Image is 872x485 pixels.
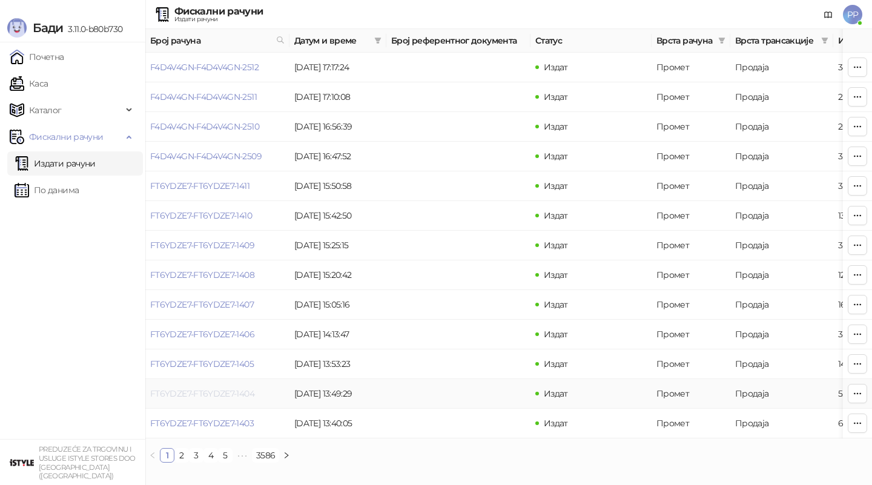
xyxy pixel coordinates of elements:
[652,349,730,379] td: Промет
[145,448,160,463] button: left
[15,151,96,176] a: Издати рачуни
[150,121,259,132] a: F4D4V4GN-F4D4V4GN-2510
[150,418,254,429] a: FT6YDZE7-FT6YDZE7-1403
[652,29,730,53] th: Врста рачуна
[145,82,289,112] td: F4D4V4GN-F4D4V4GN-2511
[10,45,64,69] a: Почетна
[33,21,63,35] span: Бади
[730,349,833,379] td: Продаја
[253,449,279,462] a: 3586
[174,16,263,22] div: Издати рачуни
[843,5,862,24] span: PP
[233,448,252,463] span: •••
[150,240,254,251] a: FT6YDZE7-FT6YDZE7-1409
[160,449,174,462] a: 1
[544,418,568,429] span: Издат
[174,448,189,463] li: 2
[544,329,568,340] span: Издат
[150,299,254,310] a: FT6YDZE7-FT6YDZE7-1407
[145,171,289,201] td: FT6YDZE7-FT6YDZE7-1411
[544,299,568,310] span: Издат
[10,450,34,475] img: 64x64-companyLogo-77b92cf4-9946-4f36-9751-bf7bb5fd2c7d.png
[279,448,294,463] li: Следећа страна
[29,125,103,149] span: Фискални рачуни
[39,445,136,480] small: PREDUZEĆE ZA TRGOVINU I USLUGE ISTYLE STORES DOO [GEOGRAPHIC_DATA] ([GEOGRAPHIC_DATA])
[544,240,568,251] span: Издат
[652,142,730,171] td: Промет
[150,91,257,102] a: F4D4V4GN-F4D4V4GN-2511
[289,260,386,290] td: [DATE] 15:20:42
[145,29,289,53] th: Број рачуна
[203,448,218,463] li: 4
[735,34,816,47] span: Врста трансакције
[652,112,730,142] td: Промет
[219,449,232,462] a: 5
[289,290,386,320] td: [DATE] 15:05:16
[652,82,730,112] td: Промет
[289,231,386,260] td: [DATE] 15:25:15
[544,269,568,280] span: Издат
[652,171,730,201] td: Промет
[150,210,252,221] a: FT6YDZE7-FT6YDZE7-1410
[544,210,568,221] span: Издат
[189,448,203,463] li: 3
[29,98,62,122] span: Каталог
[15,178,79,202] a: По данима
[174,7,263,16] div: Фискални рачуни
[730,409,833,438] td: Продаја
[652,379,730,409] td: Промет
[283,452,290,459] span: right
[652,409,730,438] td: Промет
[150,269,254,280] a: FT6YDZE7-FT6YDZE7-1408
[730,379,833,409] td: Продаја
[652,53,730,82] td: Промет
[145,260,289,290] td: FT6YDZE7-FT6YDZE7-1408
[730,260,833,290] td: Продаја
[289,409,386,438] td: [DATE] 13:40:05
[544,180,568,191] span: Издат
[652,290,730,320] td: Промет
[730,201,833,231] td: Продаја
[289,142,386,171] td: [DATE] 16:47:52
[63,24,122,35] span: 3.11.0-b80b730
[652,320,730,349] td: Промет
[218,448,233,463] li: 5
[544,358,568,369] span: Издат
[150,358,254,369] a: FT6YDZE7-FT6YDZE7-1405
[730,142,833,171] td: Продаја
[294,34,369,47] span: Датум и време
[145,448,160,463] li: Претходна страна
[819,5,838,24] a: Документација
[289,171,386,201] td: [DATE] 15:50:58
[289,201,386,231] td: [DATE] 15:42:50
[652,260,730,290] td: Промет
[374,37,381,44] span: filter
[289,53,386,82] td: [DATE] 17:17:24
[145,112,289,142] td: F4D4V4GN-F4D4V4GN-2510
[145,290,289,320] td: FT6YDZE7-FT6YDZE7-1407
[149,452,156,459] span: left
[145,53,289,82] td: F4D4V4GN-F4D4V4GN-2512
[821,37,828,44] span: filter
[150,180,249,191] a: FT6YDZE7-FT6YDZE7-1411
[730,53,833,82] td: Продаја
[544,151,568,162] span: Издат
[150,329,254,340] a: FT6YDZE7-FT6YDZE7-1406
[145,409,289,438] td: FT6YDZE7-FT6YDZE7-1403
[652,231,730,260] td: Промет
[730,82,833,112] td: Продаја
[289,320,386,349] td: [DATE] 14:13:47
[145,142,289,171] td: F4D4V4GN-F4D4V4GN-2509
[544,91,568,102] span: Издат
[289,349,386,379] td: [DATE] 13:53:23
[730,171,833,201] td: Продаја
[233,448,252,463] li: Следећих 5 Страна
[656,34,713,47] span: Врста рачуна
[730,112,833,142] td: Продаја
[730,320,833,349] td: Продаја
[175,449,188,462] a: 2
[160,448,174,463] li: 1
[150,34,271,47] span: Број рачуна
[7,18,27,38] img: Logo
[204,449,217,462] a: 4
